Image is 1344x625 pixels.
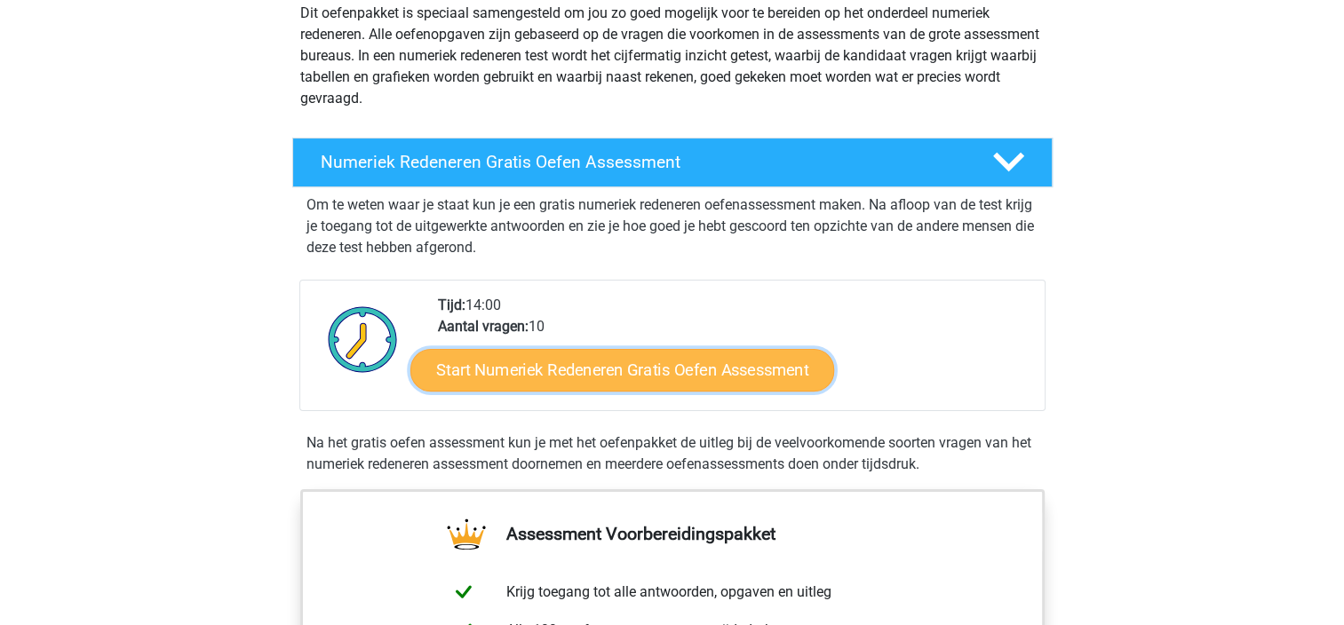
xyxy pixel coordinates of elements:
[438,318,529,335] b: Aantal vragen:
[299,432,1046,475] div: Na het gratis oefen assessment kun je met het oefenpakket de uitleg bij de veelvoorkomende soorte...
[425,295,1044,410] div: 14:00 10
[318,295,408,384] img: Klok
[306,194,1038,258] p: Om te weten waar je staat kun je een gratis numeriek redeneren oefenassessment maken. Na afloop v...
[410,348,834,391] a: Start Numeriek Redeneren Gratis Oefen Assessment
[438,297,465,313] b: Tijd:
[321,152,964,172] h4: Numeriek Redeneren Gratis Oefen Assessment
[300,3,1045,109] p: Dit oefenpakket is speciaal samengesteld om jou zo goed mogelijk voor te bereiden op het onderdee...
[285,138,1060,187] a: Numeriek Redeneren Gratis Oefen Assessment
